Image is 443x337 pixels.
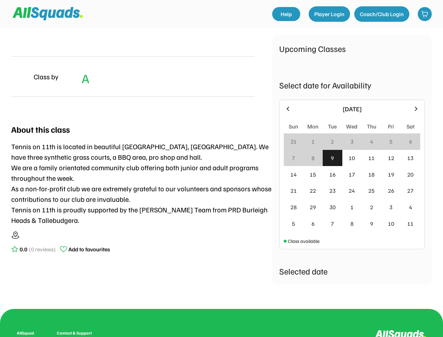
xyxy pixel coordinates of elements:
div: Wed [346,122,357,131]
div: 21 [290,186,297,195]
div: 2 [370,203,373,211]
div: 8 [350,219,354,228]
div: 4 [370,137,373,146]
div: 31 [290,137,297,146]
div: [DATE] [296,104,408,114]
div: 6 [311,219,315,228]
div: Select date for Availability [279,79,425,91]
div: 14 [290,170,297,179]
div: Thu [367,122,376,131]
div: 2 [331,137,334,146]
div: Tennis on 11th is located in beautiful [GEOGRAPHIC_DATA], [GEOGRAPHIC_DATA]. We have three synthe... [11,141,272,225]
div: 7 [331,219,334,228]
div: 26 [388,186,394,195]
div: Mon [307,122,318,131]
div: 6 [409,137,412,146]
div: Contact & Support [57,330,100,336]
div: 11 [407,219,414,228]
div: 4 [409,203,412,211]
div: 20 [407,170,414,179]
div: 5 [292,219,295,228]
div: 29 [310,203,316,211]
div: About this class [11,123,70,136]
img: shopping-cart-01%20%281%29.svg [421,11,428,18]
div: 0.0 [20,245,27,253]
div: 10 [349,154,355,162]
div: 3 [389,203,392,211]
div: 1 [350,203,354,211]
div: A [82,69,89,88]
div: 7 [292,154,295,162]
div: 8 [311,154,315,162]
div: 9 [331,154,334,162]
div: 13 [407,154,414,162]
div: Selected date [279,265,425,277]
div: Sun [289,122,298,131]
div: 1 [311,137,315,146]
div: 12 [388,154,394,162]
div: 18 [368,170,375,179]
a: Help [272,7,300,21]
div: 25 [368,186,375,195]
div: Add to favourites [68,245,110,253]
div: 16 [329,170,336,179]
div: 11 [368,154,375,162]
div: 19 [388,170,394,179]
img: Squad%20Logo.svg [13,7,83,20]
button: Coach/Club Login [354,6,409,22]
div: 23 [329,186,336,195]
div: 24 [349,186,355,195]
div: 17 [349,170,355,179]
img: yH5BAEAAAAALAAAAAABAAEAAAIBRAA7 [11,68,28,85]
div: 22 [310,186,316,195]
div: Class available [288,237,320,245]
div: Fri [388,122,394,131]
div: (0 reviews) [29,245,56,253]
div: 10 [388,219,394,228]
div: 9 [370,219,373,228]
button: Player Login [309,6,350,22]
div: Tue [328,122,337,131]
div: 3 [350,137,354,146]
div: 15 [310,170,316,179]
div: Upcoming Classes [279,42,425,55]
div: 30 [329,203,336,211]
div: Class by [34,71,59,82]
div: 27 [407,186,414,195]
div: 5 [389,137,392,146]
div: 28 [290,203,297,211]
div: Sat [407,122,415,131]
